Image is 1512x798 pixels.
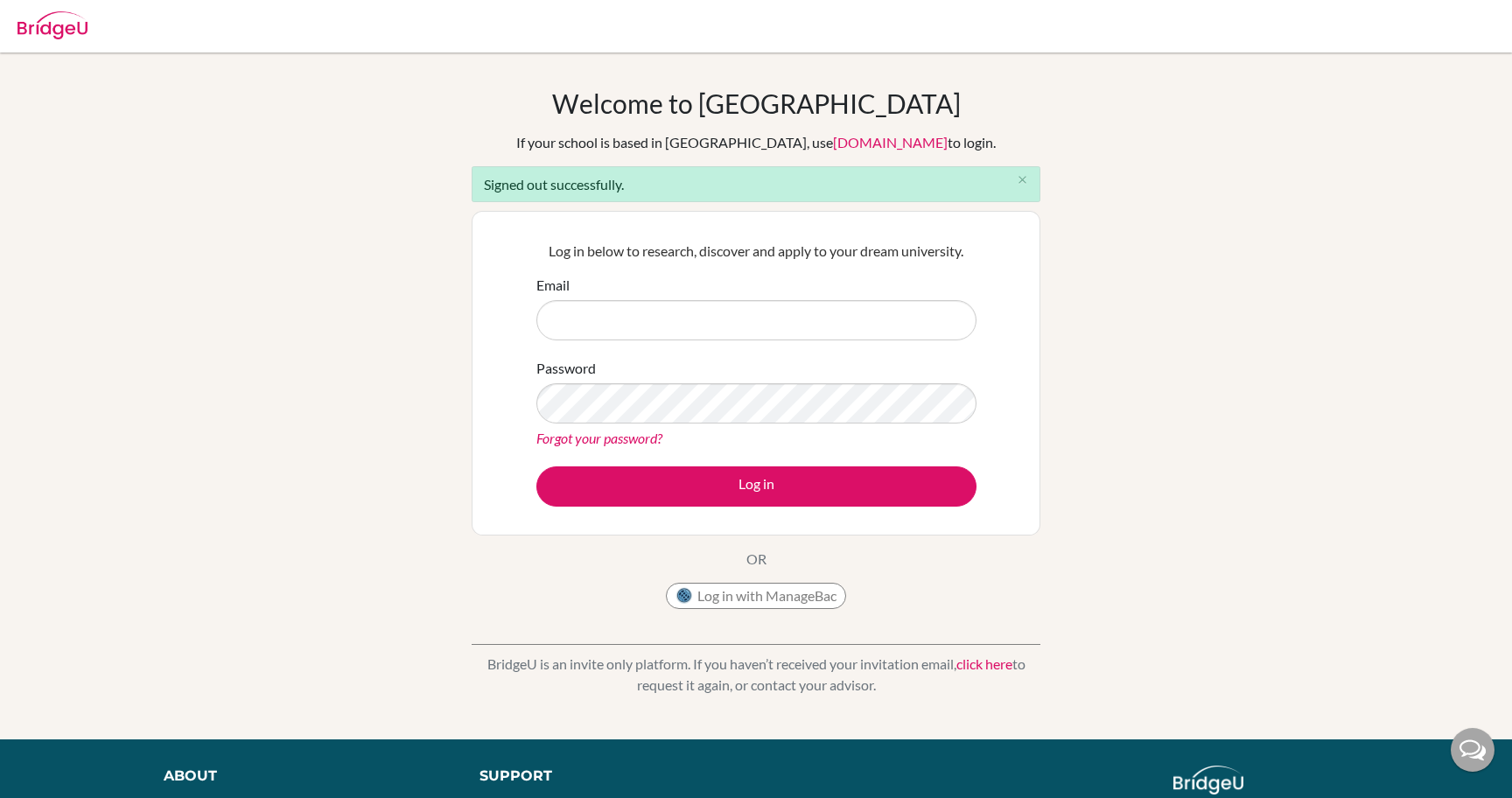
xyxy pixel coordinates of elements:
a: click here [956,655,1012,672]
a: [DOMAIN_NAME] [833,134,948,150]
img: Bridge-U [17,11,87,39]
div: Support [479,766,737,787]
div: About [164,766,440,787]
button: Log in with ManageBac [666,583,846,609]
button: Log in [536,466,976,507]
label: Password [536,358,596,379]
div: Signed out successfully. [472,166,1040,202]
button: Close [1004,167,1039,193]
a: Forgot your password? [536,430,662,446]
h1: Welcome to [GEOGRAPHIC_DATA] [552,87,961,119]
label: Email [536,275,570,296]
img: logo_white@2x-f4f0deed5e89b7ecb1c2cc34c3e3d731f90f0f143d5ea2071677605dd97b5244.png [1173,766,1244,794]
p: OR [746,549,766,570]
p: Log in below to research, discover and apply to your dream university. [536,241,976,262]
div: If your school is based in [GEOGRAPHIC_DATA], use to login. [516,132,996,153]
i: close [1016,173,1029,186]
p: BridgeU is an invite only platform. If you haven’t received your invitation email, to request it ... [472,654,1040,696]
